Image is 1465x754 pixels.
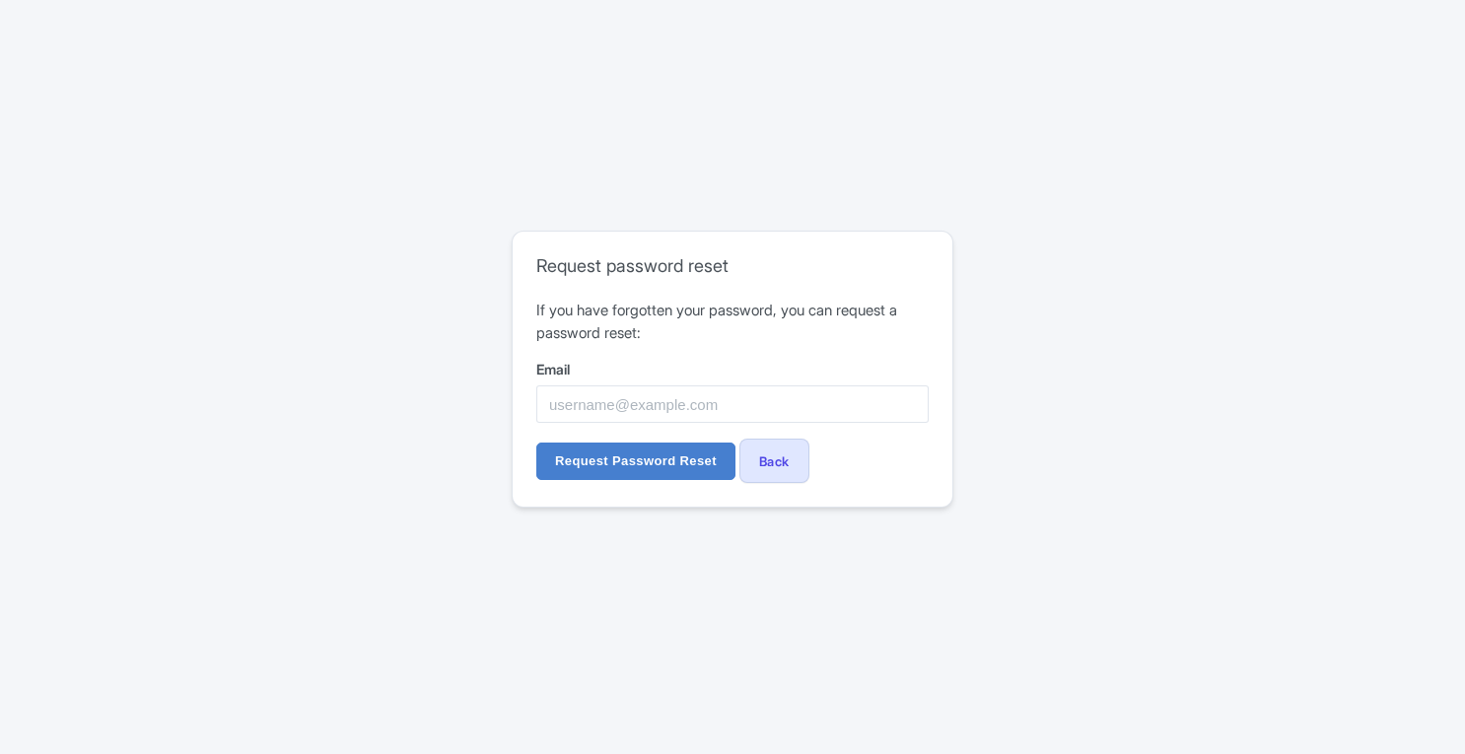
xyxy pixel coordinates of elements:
p: If you have forgotten your password, you can request a password reset: [536,300,929,344]
a: Back [739,439,809,483]
h2: Request password reset [536,255,929,277]
input: username@example.com [536,385,929,423]
label: Email [536,359,929,379]
input: Request Password Reset [536,443,735,480]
